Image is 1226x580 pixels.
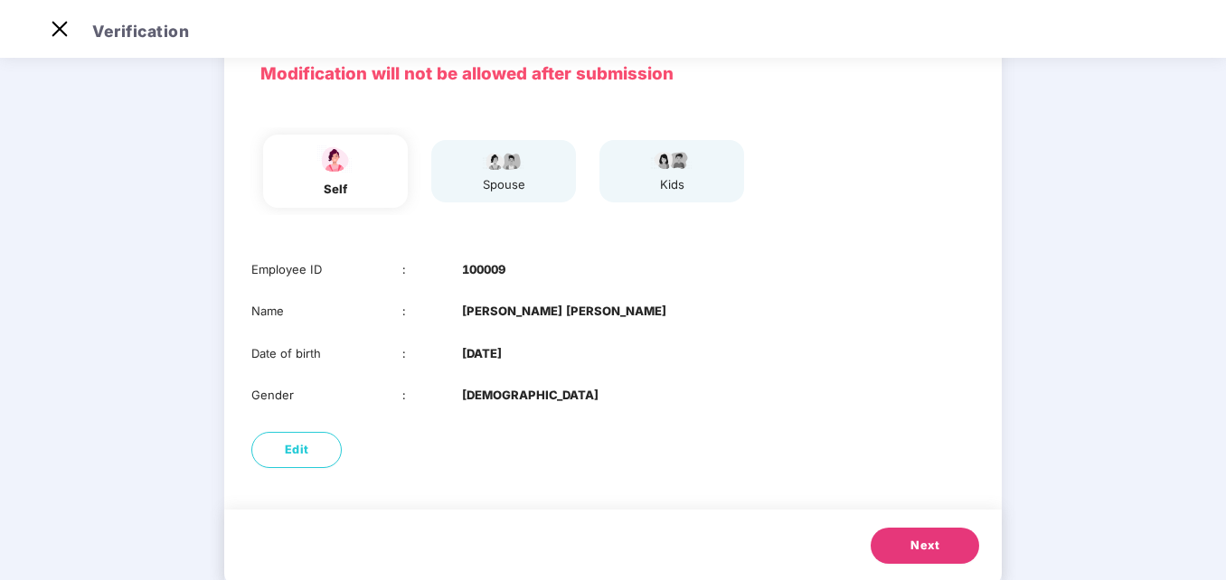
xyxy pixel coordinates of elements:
[649,175,694,194] div: kids
[481,175,526,194] div: spouse
[251,344,402,363] div: Date of birth
[910,537,939,555] span: Next
[402,386,463,405] div: :
[649,149,694,171] img: svg+xml;base64,PHN2ZyB4bWxucz0iaHR0cDovL3d3dy53My5vcmcvMjAwMC9zdmciIHdpZHRoPSI3OS4wMzciIGhlaWdodD...
[402,344,463,363] div: :
[402,260,463,279] div: :
[462,302,666,321] b: [PERSON_NAME] [PERSON_NAME]
[462,386,599,405] b: [DEMOGRAPHIC_DATA]
[251,260,402,279] div: Employee ID
[462,260,505,279] b: 100009
[313,144,358,175] img: svg+xml;base64,PHN2ZyBpZD0iU3BvdXNlX2ljb24iIHhtbG5zPSJodHRwOi8vd3d3LnczLm9yZy8yMDAwL3N2ZyIgd2lkdG...
[260,61,966,87] p: Modification will not be allowed after submission
[313,180,358,199] div: self
[251,432,342,468] button: Edit
[462,344,502,363] b: [DATE]
[871,528,979,564] button: Next
[251,302,402,321] div: Name
[285,441,309,459] span: Edit
[481,149,526,171] img: svg+xml;base64,PHN2ZyB4bWxucz0iaHR0cDovL3d3dy53My5vcmcvMjAwMC9zdmciIHdpZHRoPSI5Ny44OTciIGhlaWdodD...
[251,386,402,405] div: Gender
[402,302,463,321] div: :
